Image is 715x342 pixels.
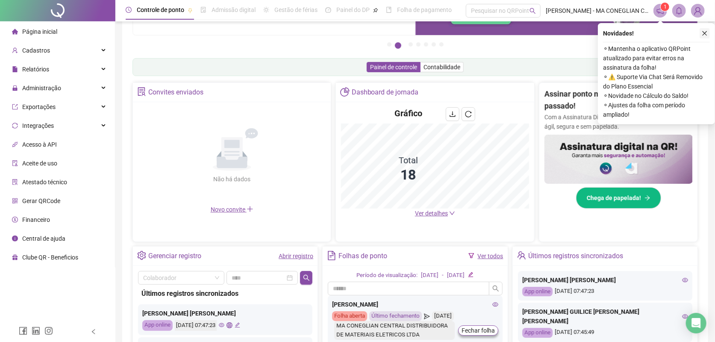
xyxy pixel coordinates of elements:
span: Novidades ! [603,29,634,38]
span: Painel do DP [336,6,370,13]
span: send [424,311,430,321]
span: global [227,322,232,328]
span: user-add [12,47,18,53]
span: Novo convite [211,206,253,213]
div: Período de visualização: [356,271,418,280]
span: api [12,142,18,147]
span: Cadastros [22,47,50,54]
span: eye [682,313,688,319]
span: dollar [12,217,18,223]
div: [PERSON_NAME] [PERSON_NAME] [142,309,308,318]
img: banner%2F02c71560-61a6-44d4-94b9-c8ab97240462.png [544,135,693,184]
span: pie-chart [340,87,349,96]
h2: Assinar ponto na mão? Isso ficou no passado! [544,88,693,112]
span: close [702,30,708,36]
img: 30179 [691,4,704,17]
div: [DATE] [432,311,454,321]
div: App online [522,287,553,297]
div: [DATE] 07:47:23 [175,320,217,331]
span: plus [247,206,253,212]
div: Últimos registros sincronizados [528,249,623,263]
div: Não há dados [193,174,271,184]
span: Ver detalhes [415,210,448,217]
span: dashboard [325,7,331,13]
span: book [386,7,392,13]
p: Com a Assinatura Digital da QR, sua gestão fica mais ágil, segura e sem papelada. [544,112,693,131]
span: filter [468,253,474,259]
span: Atestado técnico [22,179,67,186]
div: [DATE] 07:45:49 [522,328,688,338]
button: 6 [432,42,436,47]
span: download [449,111,456,118]
span: notification [656,7,664,15]
span: eye [492,301,498,307]
span: gift [12,254,18,260]
div: [DATE] 07:47:23 [522,287,688,297]
span: Painel de controle [370,64,417,71]
div: Gerenciar registro [148,249,201,263]
span: file-done [200,7,206,13]
span: Gestão de férias [274,6,318,13]
div: [PERSON_NAME] GUILICE [PERSON_NAME] [PERSON_NAME] [522,307,688,326]
span: Página inicial [22,28,57,35]
button: 5 [424,42,428,47]
span: facebook [19,327,27,335]
span: lock [12,85,18,91]
div: Dashboard de jornada [352,85,419,100]
div: App online [142,320,173,331]
span: down [449,210,455,216]
span: search [530,8,536,14]
a: Ver todos [478,253,503,259]
span: arrow-right [644,195,650,201]
span: reload [465,111,472,118]
h4: Gráfico [394,107,422,119]
span: Clube QR - Beneficios [22,254,78,261]
button: 4 [416,42,421,47]
span: Central de ajuda [22,235,65,242]
span: Fechar folha [462,326,495,335]
span: eye [219,322,224,328]
span: qrcode [12,198,18,204]
span: pushpin [373,8,378,13]
span: search [303,274,310,281]
span: left [91,329,97,335]
span: sun [263,7,269,13]
span: Exportações [22,103,56,110]
a: Abrir registro [279,253,313,259]
button: Chega de papelada! [576,187,661,209]
span: instagram [44,327,53,335]
div: [PERSON_NAME] [PERSON_NAME] [522,275,688,285]
span: solution [137,87,146,96]
span: ⚬ Novidade no Cálculo do Saldo! [603,91,710,100]
div: Último fechamento [369,311,422,321]
span: Relatórios [22,66,49,73]
span: Chega de papelada! [587,193,641,203]
div: [PERSON_NAME] [332,300,498,309]
div: MA CONEGLIAN CENTRAL DISTRIBUIDORA DE MATERIAIS ELETRICOS LTDA [334,321,454,340]
button: 7 [439,42,444,47]
span: Gerar QRCode [22,198,60,204]
span: edit [468,272,474,277]
button: 2 [395,42,401,49]
button: 1 [387,42,391,47]
div: Open Intercom Messenger [686,313,706,333]
div: App online [522,328,553,338]
span: file [12,66,18,72]
div: Folhas de ponto [338,249,387,263]
span: ⚬ ⚠️ Suporte Via Chat Será Removido do Plano Essencial [603,72,710,91]
span: [PERSON_NAME] - MA CONEGLIAN CENTRAL [546,6,648,15]
span: pushpin [188,8,193,13]
span: audit [12,160,18,166]
div: Folha aberta [332,311,367,321]
span: home [12,29,18,35]
span: file-text [327,251,336,260]
span: export [12,104,18,110]
span: Controle de ponto [137,6,184,13]
span: Integrações [22,122,54,129]
span: info-circle [12,236,18,242]
div: - [442,271,444,280]
span: edit [235,322,240,328]
span: ⚬ Ajustes da folha com período ampliado! [603,100,710,119]
span: eye [682,277,688,283]
span: solution [12,179,18,185]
